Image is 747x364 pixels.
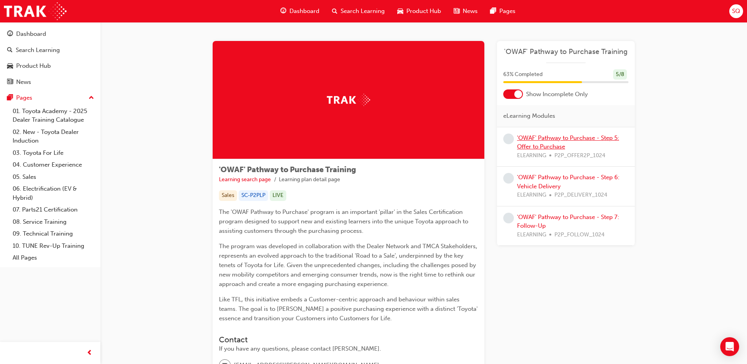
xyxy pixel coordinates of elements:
[9,228,97,240] a: 09. Technical Training
[219,190,237,201] div: Sales
[274,3,326,19] a: guage-iconDashboard
[517,230,546,240] span: ELEARNING
[280,6,286,16] span: guage-icon
[219,243,479,288] span: The program was developed in collaboration with the Dealer Network and TMCA Stakeholders, represe...
[9,105,97,126] a: 01. Toyota Academy - 2025 Dealer Training Catalogue
[16,30,46,39] div: Dashboard
[16,93,32,102] div: Pages
[16,78,31,87] div: News
[554,151,605,160] span: P2P_OFFER2P_1024
[406,7,441,16] span: Product Hub
[7,95,13,102] span: pages-icon
[219,335,478,344] h3: Contact
[391,3,447,19] a: car-iconProduct Hub
[7,47,13,54] span: search-icon
[9,159,97,171] a: 04. Customer Experience
[289,7,319,16] span: Dashboard
[517,191,546,200] span: ELEARNING
[503,213,514,223] span: learningRecordVerb_NONE-icon
[503,111,555,121] span: eLearning Modules
[326,3,391,19] a: search-iconSearch Learning
[219,165,356,174] span: 'OWAF' Pathway to Purchase Training
[9,171,97,183] a: 05. Sales
[447,3,484,19] a: news-iconNews
[397,6,403,16] span: car-icon
[484,3,522,19] a: pages-iconPages
[720,337,739,356] div: Open Intercom Messenger
[554,230,604,240] span: P2P_FOLLOW_1024
[613,69,627,80] div: 5 / 8
[554,191,607,200] span: P2P_DELIVERY_1024
[729,4,743,18] button: SQ
[3,75,97,89] a: News
[219,296,479,322] span: Like TFL, this initiative embeds a Customer-centric approach and behaviour within sales teams. Th...
[490,6,496,16] span: pages-icon
[7,79,13,86] span: news-icon
[239,190,268,201] div: SC-P2PLP
[3,59,97,73] a: Product Hub
[16,46,60,55] div: Search Learning
[4,2,67,20] img: Trak
[9,147,97,159] a: 03. Toyota For Life
[327,94,370,106] img: Trak
[3,27,97,41] a: Dashboard
[279,175,340,184] li: Learning plan detail page
[454,6,460,16] span: news-icon
[9,252,97,264] a: All Pages
[341,7,385,16] span: Search Learning
[219,176,271,183] a: Learning search page
[9,204,97,216] a: 07. Parts21 Certification
[503,47,628,56] a: 'OWAF' Pathway to Purchase Training
[463,7,478,16] span: News
[9,240,97,252] a: 10. TUNE Rev-Up Training
[87,348,93,358] span: prev-icon
[517,174,619,190] a: 'OWAF' Pathway to Purchase - Step 6: Vehicle Delivery
[503,134,514,144] span: learningRecordVerb_NONE-icon
[9,216,97,228] a: 08. Service Training
[3,43,97,58] a: Search Learning
[503,70,543,79] span: 63 % Completed
[9,126,97,147] a: 02. New - Toyota Dealer Induction
[517,214,619,230] a: 'OWAF' Pathway to Purchase - Step 7: Follow-Up
[270,190,286,201] div: LIVE
[517,151,546,160] span: ELEARNING
[7,63,13,70] span: car-icon
[3,91,97,105] button: Pages
[219,344,478,353] div: If you have any questions, please contact [PERSON_NAME].
[503,173,514,184] span: learningRecordVerb_NONE-icon
[732,7,740,16] span: SQ
[16,61,51,71] div: Product Hub
[332,6,337,16] span: search-icon
[499,7,515,16] span: Pages
[517,134,619,150] a: 'OWAF' Pathway to Purchase - Step 5: Offer to Purchase
[9,183,97,204] a: 06. Electrification (EV & Hybrid)
[526,90,588,99] span: Show Incomplete Only
[219,208,470,234] span: The 'OWAF Pathway to Purchase' program is an important 'pillar' in the Sales Certification progra...
[3,25,97,91] button: DashboardSearch LearningProduct HubNews
[89,93,94,103] span: up-icon
[7,31,13,38] span: guage-icon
